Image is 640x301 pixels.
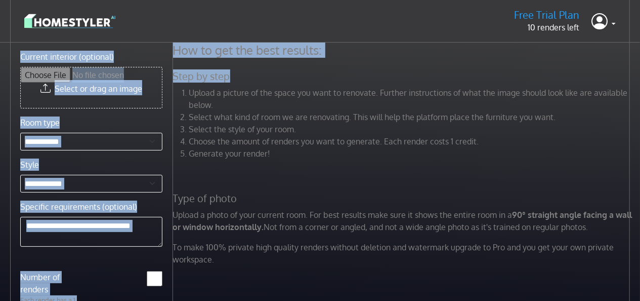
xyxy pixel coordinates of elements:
[514,9,579,21] h5: Free Trial Plan
[20,117,60,129] label: Room type
[173,210,632,232] strong: 90° straight angle facing a wall or window horizontally.
[167,192,638,205] h5: Type of photo
[189,135,632,147] li: Choose the amount of renders you want to generate. Each render costs 1 credit.
[189,87,632,111] li: Upload a picture of the space you want to renovate. Further instructions of what the image should...
[189,123,632,135] li: Select the style of your room.
[20,51,114,63] label: Current interior (optional)
[167,43,638,58] h4: How to get the best results:
[24,12,115,30] img: logo-3de290ba35641baa71223ecac5eacb59cb85b4c7fdf211dc9aaecaaee71ea2f8.svg
[167,241,638,266] p: To make 100% private high quality renders without deletion and watermark upgrade to Pro and you g...
[189,111,632,123] li: Select what kind of room we are renovating. This will help the platform place the furniture you w...
[514,21,579,33] p: 10 renders left
[189,147,632,160] li: Generate your render!
[14,271,91,295] label: Number of renders
[167,209,638,233] p: Upload a photo of your current room. For best results make sure it shows the entire room in a Not...
[20,159,39,171] label: Style
[167,70,638,83] h5: Step by step
[20,201,137,213] label: Specific requirements (optional)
